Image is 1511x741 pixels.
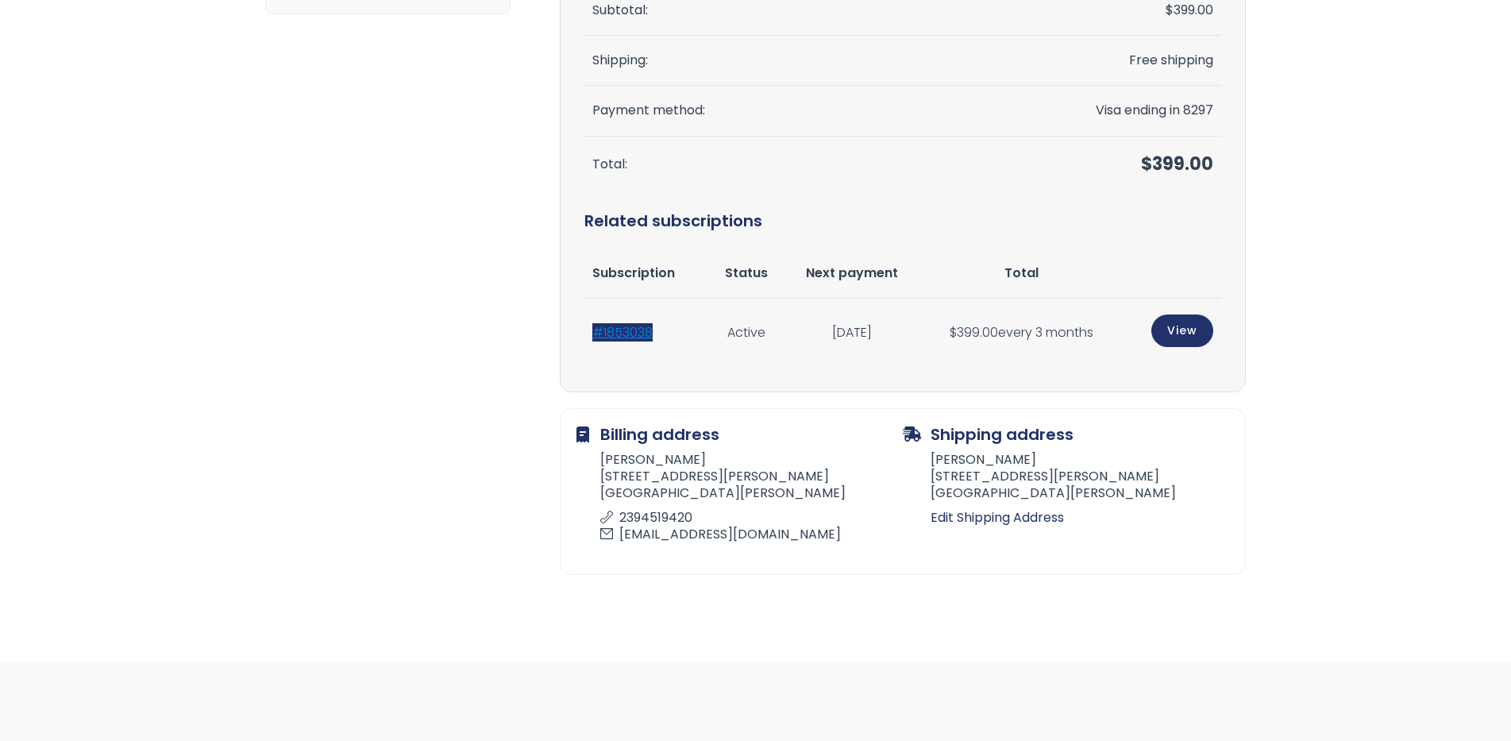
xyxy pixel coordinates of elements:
[576,452,903,547] address: [PERSON_NAME] [STREET_ADDRESS][PERSON_NAME] [GEOGRAPHIC_DATA][PERSON_NAME]
[600,527,893,543] p: [EMAIL_ADDRESS][DOMAIN_NAME]
[1141,152,1152,176] span: $
[584,36,999,86] th: Shipping:
[920,299,1123,368] td: every 3 months
[784,299,920,368] td: [DATE]
[1004,264,1039,282] span: Total
[999,86,1221,136] td: Visa ending in 8297
[1166,1,1174,19] span: $
[584,193,1221,249] h2: Related subscriptions
[806,264,898,282] span: Next payment
[725,264,768,282] span: Status
[931,507,1229,529] a: Edit Shipping Address
[903,425,1229,444] h2: Shipping address
[709,299,784,368] td: Active
[903,452,1229,506] address: [PERSON_NAME] [STREET_ADDRESS][PERSON_NAME] [GEOGRAPHIC_DATA][PERSON_NAME]
[999,36,1221,86] td: Free shipping
[950,323,998,342] span: 399.00
[1166,1,1213,19] span: 399.00
[600,510,893,527] p: 2394519420
[1141,152,1213,176] span: 399.00
[576,425,903,444] h2: Billing address
[1151,315,1213,347] a: View
[592,264,675,282] span: Subscription
[584,137,999,193] th: Total:
[592,323,653,342] a: #1853038
[584,86,999,136] th: Payment method:
[950,323,957,342] span: $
